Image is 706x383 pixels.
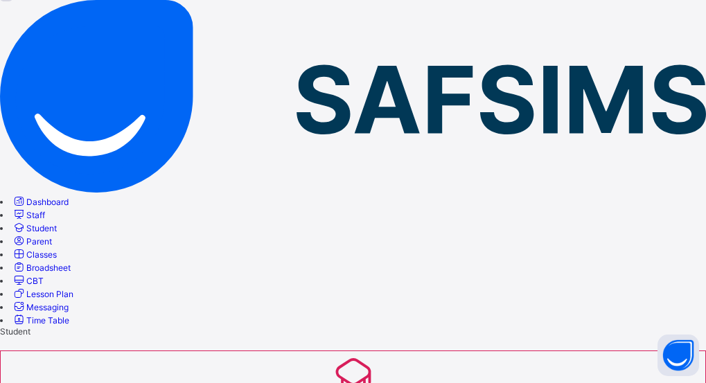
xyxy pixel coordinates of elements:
[26,276,44,286] span: CBT
[12,289,73,299] a: Lesson Plan
[26,315,69,326] span: Time Table
[12,302,69,312] a: Messaging
[658,335,699,376] button: Open asap
[12,197,69,207] a: Dashboard
[12,210,45,220] a: Staff
[12,249,57,260] a: Classes
[26,197,69,207] span: Dashboard
[26,210,45,220] span: Staff
[12,236,52,247] a: Parent
[26,262,71,273] span: Broadsheet
[26,289,73,299] span: Lesson Plan
[26,223,57,233] span: Student
[12,262,71,273] a: Broadsheet
[12,315,69,326] a: Time Table
[26,249,57,260] span: Classes
[26,302,69,312] span: Messaging
[12,223,57,233] a: Student
[26,236,52,247] span: Parent
[12,276,44,286] a: CBT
